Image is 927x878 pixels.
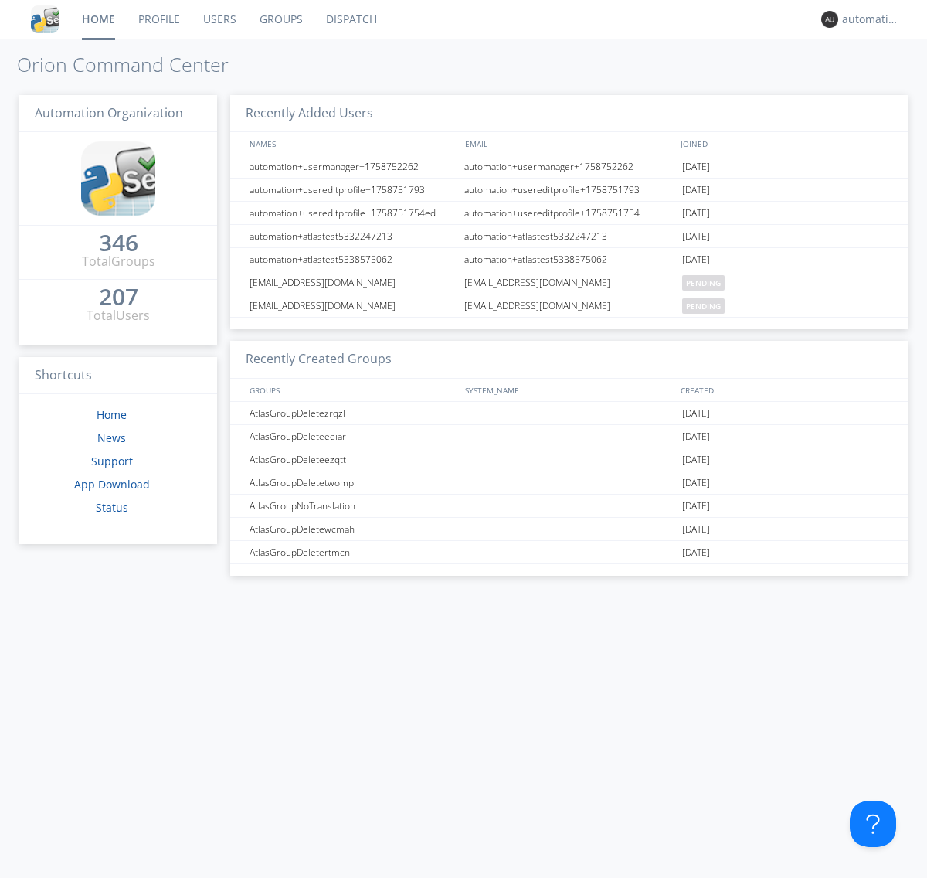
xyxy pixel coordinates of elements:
[461,132,677,155] div: EMAIL
[246,202,460,224] div: automation+usereditprofile+1758751754editedautomation+usereditprofile+1758751754
[677,132,893,155] div: JOINED
[460,271,678,294] div: [EMAIL_ADDRESS][DOMAIN_NAME]
[682,448,710,471] span: [DATE]
[682,541,710,564] span: [DATE]
[82,253,155,271] div: Total Groups
[99,235,138,253] a: 346
[246,471,460,494] div: AtlasGroupDeletetwomp
[230,155,908,179] a: automation+usermanager+1758752262automation+usermanager+1758752262[DATE]
[682,202,710,225] span: [DATE]
[246,179,460,201] div: automation+usereditprofile+1758751793
[230,179,908,202] a: automation+usereditprofile+1758751793automation+usereditprofile+1758751793[DATE]
[230,95,908,133] h3: Recently Added Users
[81,141,155,216] img: cddb5a64eb264b2086981ab96f4c1ba7
[230,425,908,448] a: AtlasGroupDeleteeeiar[DATE]
[99,289,138,307] a: 207
[230,225,908,248] a: automation+atlastest5332247213automation+atlastest5332247213[DATE]
[682,518,710,541] span: [DATE]
[682,248,710,271] span: [DATE]
[246,248,460,271] div: automation+atlastest5338575062
[682,495,710,518] span: [DATE]
[246,425,460,448] div: AtlasGroupDeleteeeiar
[460,179,678,201] div: automation+usereditprofile+1758751793
[677,379,893,401] div: CREATED
[246,155,460,178] div: automation+usermanager+1758752262
[460,202,678,224] div: automation+usereditprofile+1758751754
[99,235,138,250] div: 346
[460,155,678,178] div: automation+usermanager+1758752262
[91,454,133,468] a: Support
[842,12,900,27] div: automation+atlas0009
[850,801,896,847] iframe: Toggle Customer Support
[230,248,908,271] a: automation+atlastest5338575062automation+atlastest5338575062[DATE]
[246,448,460,471] div: AtlasGroupDeleteezqtt
[821,11,838,28] img: 373638.png
[682,179,710,202] span: [DATE]
[682,155,710,179] span: [DATE]
[246,132,457,155] div: NAMES
[230,448,908,471] a: AtlasGroupDeleteezqtt[DATE]
[682,471,710,495] span: [DATE]
[19,357,217,395] h3: Shortcuts
[682,425,710,448] span: [DATE]
[230,471,908,495] a: AtlasGroupDeletetwomp[DATE]
[97,407,127,422] a: Home
[246,379,457,401] div: GROUPS
[460,225,678,247] div: automation+atlastest5332247213
[246,271,460,294] div: [EMAIL_ADDRESS][DOMAIN_NAME]
[31,5,59,33] img: cddb5a64eb264b2086981ab96f4c1ba7
[74,477,150,492] a: App Download
[460,294,678,317] div: [EMAIL_ADDRESS][DOMAIN_NAME]
[246,402,460,424] div: AtlasGroupDeletezrqzl
[230,495,908,518] a: AtlasGroupNoTranslation[DATE]
[35,104,183,121] span: Automation Organization
[682,225,710,248] span: [DATE]
[230,341,908,379] h3: Recently Created Groups
[230,518,908,541] a: AtlasGroupDeletewcmah[DATE]
[97,430,126,445] a: News
[246,225,460,247] div: automation+atlastest5332247213
[246,294,460,317] div: [EMAIL_ADDRESS][DOMAIN_NAME]
[230,202,908,225] a: automation+usereditprofile+1758751754editedautomation+usereditprofile+1758751754automation+usered...
[230,271,908,294] a: [EMAIL_ADDRESS][DOMAIN_NAME][EMAIL_ADDRESS][DOMAIN_NAME]pending
[682,275,725,291] span: pending
[230,541,908,564] a: AtlasGroupDeletertmcn[DATE]
[461,379,677,401] div: SYSTEM_NAME
[230,294,908,318] a: [EMAIL_ADDRESS][DOMAIN_NAME][EMAIL_ADDRESS][DOMAIN_NAME]pending
[96,500,128,515] a: Status
[682,402,710,425] span: [DATE]
[682,298,725,314] span: pending
[246,518,460,540] div: AtlasGroupDeletewcmah
[99,289,138,305] div: 207
[246,541,460,563] div: AtlasGroupDeletertmcn
[460,248,678,271] div: automation+atlastest5338575062
[246,495,460,517] div: AtlasGroupNoTranslation
[87,307,150,325] div: Total Users
[230,402,908,425] a: AtlasGroupDeletezrqzl[DATE]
